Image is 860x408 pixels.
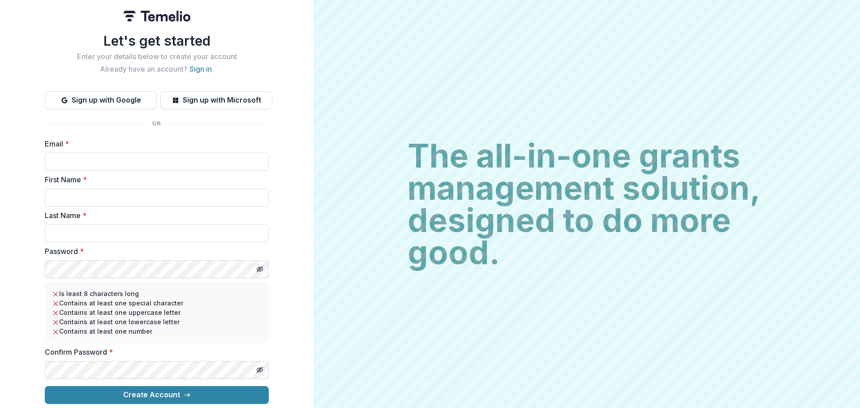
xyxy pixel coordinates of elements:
label: Email [45,138,263,149]
button: Toggle password visibility [253,262,267,276]
h2: Already have an account? . [45,65,269,73]
label: Last Name [45,210,263,221]
button: Sign up with Microsoft [160,91,272,109]
li: Contains at least one special character [52,298,262,308]
label: Confirm Password [45,347,263,357]
li: Contains at least one uppercase letter [52,308,262,317]
button: Toggle password visibility [253,363,267,377]
li: Contains at least one lowercase letter [52,317,262,326]
a: Sign in [189,64,212,73]
h1: Let's get started [45,33,269,49]
label: First Name [45,174,263,185]
label: Password [45,246,263,257]
button: Sign up with Google [45,91,157,109]
li: Contains at least one number [52,326,262,336]
li: Is least 8 characters long [52,289,262,298]
button: Create Account [45,386,269,404]
img: Temelio [123,11,190,21]
h2: Enter your details below to create your account [45,52,269,61]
